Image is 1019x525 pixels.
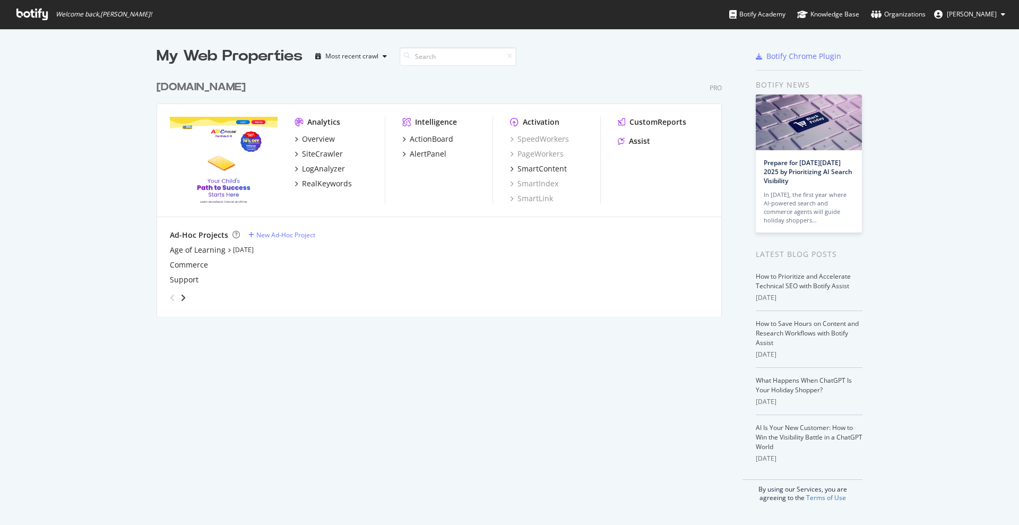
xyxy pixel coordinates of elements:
a: RealKeywords [295,178,352,189]
a: LogAnalyzer [295,163,345,174]
div: Botify Academy [729,9,785,20]
a: New Ad-Hoc Project [248,230,315,239]
div: [DATE] [756,397,862,407]
div: SiteCrawler [302,149,343,159]
div: Analytics [307,117,340,127]
a: ActionBoard [402,134,453,144]
a: [DATE] [233,245,254,254]
a: Botify Chrome Plugin [756,51,841,62]
span: Welcome back, [PERSON_NAME] ! [56,10,152,19]
a: [DOMAIN_NAME] [157,80,250,95]
div: Organizations [871,9,926,20]
a: Commerce [170,260,208,270]
a: SiteCrawler [295,149,343,159]
div: By using our Services, you are agreeing to the [742,479,862,502]
a: What Happens When ChatGPT Is Your Holiday Shopper? [756,376,852,394]
div: angle-right [179,292,187,303]
div: AlertPanel [410,149,446,159]
a: Overview [295,134,335,144]
a: SmartContent [510,163,567,174]
div: New Ad-Hoc Project [256,230,315,239]
div: Latest Blog Posts [756,248,862,260]
a: PageWorkers [510,149,564,159]
div: [DATE] [756,293,862,303]
div: Knowledge Base [797,9,859,20]
div: [DOMAIN_NAME] [157,80,246,95]
a: Assist [618,136,650,147]
a: How to Save Hours on Content and Research Workflows with Botify Assist [756,319,859,347]
a: Terms of Use [806,493,846,502]
a: SmartLink [510,193,553,204]
div: My Web Properties [157,46,303,67]
div: Overview [302,134,335,144]
button: Most recent crawl [311,48,391,65]
button: [PERSON_NAME] [926,6,1014,23]
div: CustomReports [629,117,686,127]
div: angle-left [166,289,179,306]
div: SmartContent [517,163,567,174]
div: grid [157,67,730,316]
div: In [DATE], the first year where AI-powered search and commerce agents will guide holiday shoppers… [764,191,854,225]
input: Search [400,47,516,66]
div: ActionBoard [410,134,453,144]
a: Prepare for [DATE][DATE] 2025 by Prioritizing AI Search Visibility [764,158,852,185]
div: Botify Chrome Plugin [766,51,841,62]
a: SpeedWorkers [510,134,569,144]
div: Most recent crawl [325,53,378,59]
div: RealKeywords [302,178,352,189]
a: How to Prioritize and Accelerate Technical SEO with Botify Assist [756,272,851,290]
a: Support [170,274,198,285]
div: Pro [710,83,722,92]
div: LogAnalyzer [302,163,345,174]
a: AlertPanel [402,149,446,159]
a: AI Is Your New Customer: How to Win the Visibility Battle in a ChatGPT World [756,423,862,451]
a: SmartIndex [510,178,558,189]
img: www.abcmouse.com [170,117,278,203]
div: Activation [523,117,559,127]
div: Ad-Hoc Projects [170,230,228,240]
a: CustomReports [618,117,686,127]
div: Assist [629,136,650,147]
a: Age of Learning [170,245,226,255]
div: [DATE] [756,350,862,359]
div: Botify news [756,79,862,91]
img: Prepare for Black Friday 2025 by Prioritizing AI Search Visibility [756,94,862,150]
div: Intelligence [415,117,457,127]
div: [DATE] [756,454,862,463]
span: Jennifer Seegmiller [947,10,997,19]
